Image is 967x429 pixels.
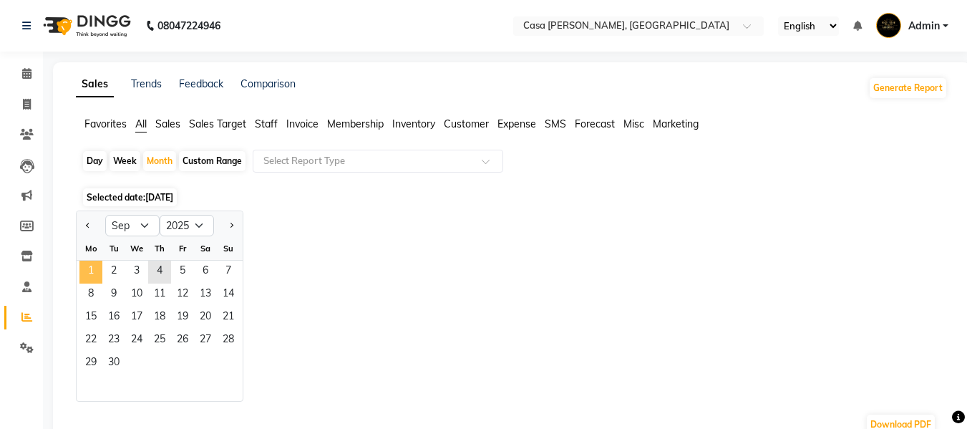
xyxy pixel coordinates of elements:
[908,19,940,34] span: Admin
[155,117,180,130] span: Sales
[102,352,125,375] span: 30
[79,261,102,284] span: 1
[148,307,171,329] div: Thursday, September 18, 2025
[194,261,217,284] span: 6
[171,261,194,284] span: 5
[171,329,194,352] span: 26
[876,13,901,38] img: Admin
[135,117,147,130] span: All
[171,237,194,260] div: Fr
[125,329,148,352] span: 24
[194,284,217,307] span: 13
[125,237,148,260] div: We
[102,329,125,352] span: 23
[79,237,102,260] div: Mo
[575,117,615,130] span: Forecast
[171,261,194,284] div: Friday, September 5, 2025
[194,237,217,260] div: Sa
[79,307,102,329] span: 15
[102,307,125,329] span: 16
[179,77,223,90] a: Feedback
[102,307,125,329] div: Tuesday, September 16, 2025
[623,117,644,130] span: Misc
[225,214,237,237] button: Next month
[217,284,240,307] div: Sunday, September 14, 2025
[148,307,171,329] span: 18
[444,117,489,130] span: Customer
[148,329,171,352] div: Thursday, September 25, 2025
[194,329,217,352] div: Saturday, September 27, 2025
[497,117,536,130] span: Expense
[171,284,194,307] span: 12
[217,261,240,284] span: 7
[145,192,173,203] span: [DATE]
[653,117,699,130] span: Marketing
[392,117,435,130] span: Inventory
[102,352,125,375] div: Tuesday, September 30, 2025
[131,77,162,90] a: Trends
[125,284,148,307] div: Wednesday, September 10, 2025
[189,117,246,130] span: Sales Target
[79,284,102,307] div: Monday, September 8, 2025
[157,6,220,46] b: 08047224946
[148,284,171,307] div: Thursday, September 11, 2025
[171,307,194,329] span: 19
[217,307,240,329] span: 21
[160,215,214,236] select: Select year
[327,117,384,130] span: Membership
[102,261,125,284] div: Tuesday, September 2, 2025
[79,261,102,284] div: Monday, September 1, 2025
[148,261,171,284] span: 4
[545,117,566,130] span: SMS
[148,329,171,352] span: 25
[83,188,177,206] span: Selected date:
[84,117,127,130] span: Favorites
[79,352,102,375] span: 29
[217,329,240,352] div: Sunday, September 28, 2025
[79,329,102,352] div: Monday, September 22, 2025
[217,284,240,307] span: 14
[76,72,114,97] a: Sales
[240,77,296,90] a: Comparison
[102,237,125,260] div: Tu
[148,237,171,260] div: Th
[125,307,148,329] div: Wednesday, September 17, 2025
[171,284,194,307] div: Friday, September 12, 2025
[194,307,217,329] span: 20
[125,329,148,352] div: Wednesday, September 24, 2025
[217,329,240,352] span: 28
[102,261,125,284] span: 2
[217,261,240,284] div: Sunday, September 7, 2025
[102,329,125,352] div: Tuesday, September 23, 2025
[125,307,148,329] span: 17
[125,284,148,307] span: 10
[194,284,217,307] div: Saturday, September 13, 2025
[255,117,278,130] span: Staff
[79,329,102,352] span: 22
[148,261,171,284] div: Thursday, September 4, 2025
[194,329,217,352] span: 27
[105,215,160,236] select: Select month
[82,214,94,237] button: Previous month
[143,151,176,171] div: Month
[286,117,319,130] span: Invoice
[83,151,107,171] div: Day
[110,151,140,171] div: Week
[37,6,135,46] img: logo
[148,284,171,307] span: 11
[102,284,125,307] span: 9
[125,261,148,284] div: Wednesday, September 3, 2025
[217,307,240,329] div: Sunday, September 21, 2025
[79,307,102,329] div: Monday, September 15, 2025
[171,307,194,329] div: Friday, September 19, 2025
[194,307,217,329] div: Saturday, September 20, 2025
[79,284,102,307] span: 8
[171,329,194,352] div: Friday, September 26, 2025
[179,151,246,171] div: Custom Range
[102,284,125,307] div: Tuesday, September 9, 2025
[125,261,148,284] span: 3
[194,261,217,284] div: Saturday, September 6, 2025
[217,237,240,260] div: Su
[79,352,102,375] div: Monday, September 29, 2025
[870,78,946,98] button: Generate Report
